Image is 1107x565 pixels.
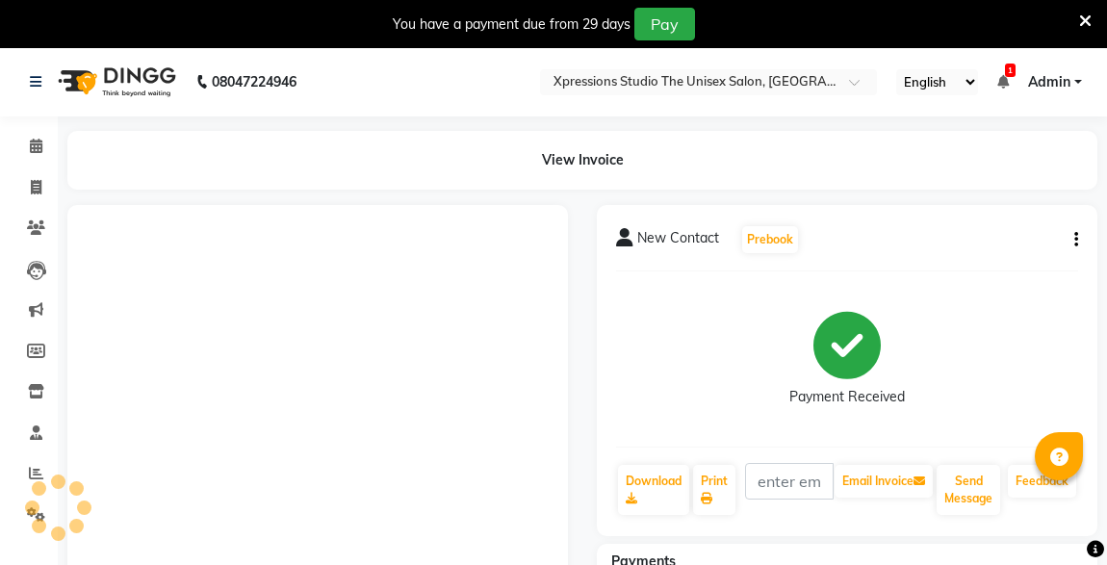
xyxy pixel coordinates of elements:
[1028,72,1070,92] span: Admin
[1026,488,1088,546] iframe: chat widget
[618,465,689,515] a: Download
[937,465,1000,515] button: Send Message
[634,8,695,40] button: Pay
[1005,64,1016,77] span: 1
[742,226,798,253] button: Prebook
[997,73,1009,90] a: 1
[693,465,735,515] a: Print
[49,55,181,109] img: logo
[637,228,719,255] span: New Contact
[212,55,296,109] b: 08047224946
[67,131,1097,190] div: View Invoice
[393,14,631,35] div: You have a payment due from 29 days
[789,387,905,407] div: Payment Received
[1008,465,1076,498] a: Feedback
[835,465,933,498] button: Email Invoice
[745,463,834,500] input: enter email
